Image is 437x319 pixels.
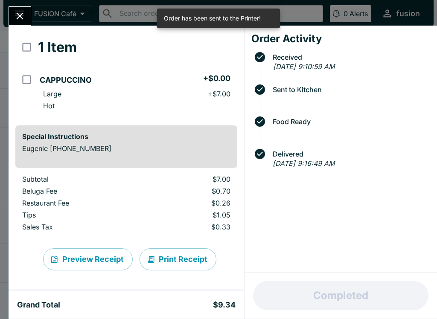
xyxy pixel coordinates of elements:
p: Restaurant Fee [22,199,140,207]
p: Tips [22,211,140,219]
em: [DATE] 9:16:49 AM [273,159,335,168]
p: $0.26 [153,199,230,207]
button: Print Receipt [140,248,216,270]
p: $7.00 [153,175,230,183]
button: Close [9,7,31,25]
span: Sent to Kitchen [268,86,430,93]
p: Hot [43,101,55,110]
p: + $7.00 [208,90,230,98]
h4: Order Activity [251,32,430,45]
h3: 1 Item [38,39,77,56]
p: $1.05 [153,211,230,219]
p: $0.33 [153,223,230,231]
em: [DATE] 9:10:59 AM [273,62,335,71]
table: orders table [15,175,237,235]
p: Sales Tax [22,223,140,231]
span: Food Ready [268,118,430,125]
p: $0.70 [153,187,230,195]
span: Received [268,53,430,61]
h5: + $0.00 [203,73,230,84]
h5: Grand Total [17,300,60,310]
p: Subtotal [22,175,140,183]
p: Large [43,90,61,98]
h5: CAPPUCCINO [40,75,92,85]
h6: Special Instructions [22,132,230,141]
div: Order has been sent to the Printer! [164,11,261,26]
button: Preview Receipt [43,248,133,270]
p: Eugenie [PHONE_NUMBER] [22,144,230,153]
h5: $9.34 [213,300,236,310]
span: Delivered [268,150,430,158]
table: orders table [15,32,237,119]
p: Beluga Fee [22,187,140,195]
